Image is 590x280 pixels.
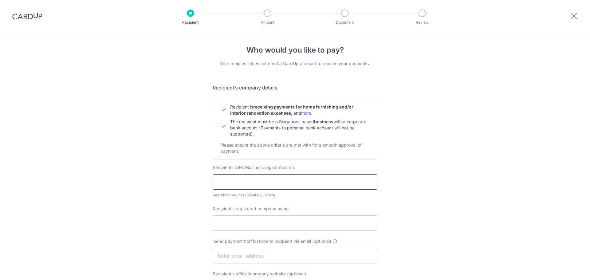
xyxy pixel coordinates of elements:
span: Recipient’s registered company name [213,206,289,211]
label: Recipient’s official/company website (optional) [213,271,306,277]
b: business [314,119,333,124]
h4: Who would you like to pay? [213,45,377,56]
p: Document [322,19,368,26]
span: Please ensure the above criteria are met with for a smooth approval of payment. [220,142,362,154]
span: Help [14,4,26,10]
img: CardUp [12,12,42,20]
input: Enter email address [213,248,377,263]
p: Recipient [168,19,213,26]
p: Amount [245,19,290,26]
span: The recipient must be a Singapore-based with a corporate bank account (Payments to personal bank ... [230,119,366,136]
span: Recipient is , and . [230,104,353,116]
span: Recipient’s UEN/Business registration no. [213,165,295,170]
a: more [301,110,311,116]
div: Your recipient does not need a CardUp account to receive your payments. [213,61,377,67]
h5: Recipient’s company details [213,84,377,91]
span: Send payment notifications to recipient via email (optional) [213,238,331,244]
div: Search for your recipient’s UEN . [213,192,377,198]
p: Review [399,19,445,26]
a: here [267,193,275,197]
b: receiving payments for home furnishing and/or interior renovation expenses [230,104,353,116]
